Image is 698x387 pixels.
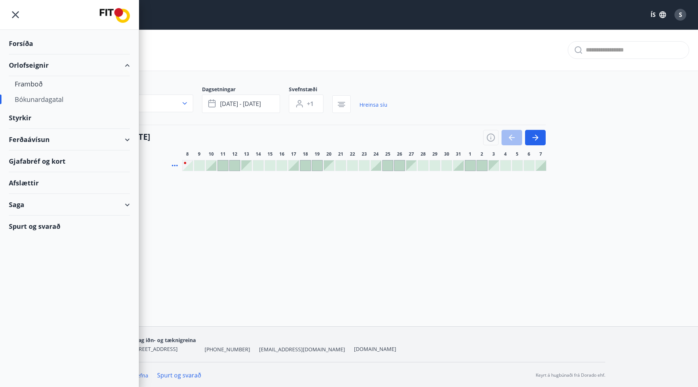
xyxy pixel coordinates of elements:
span: 24 [373,151,379,157]
button: [DATE] - [DATE] [202,95,280,113]
span: Svefnstæði [289,86,332,95]
span: 27 [409,151,414,157]
span: S [679,11,682,19]
div: Afslættir [9,172,130,194]
div: Framboð [15,76,124,92]
span: 8 [186,151,189,157]
div: Ferðaávísun [9,129,130,150]
span: [PHONE_NUMBER] [205,346,250,353]
span: 11 [220,151,226,157]
span: 15 [267,151,273,157]
span: 21 [338,151,343,157]
span: +1 [307,100,313,108]
span: [EMAIL_ADDRESS][DOMAIN_NAME] [259,346,345,353]
div: Forsíða [9,33,130,54]
span: 12 [232,151,237,157]
span: [STREET_ADDRESS] [131,345,178,352]
span: 17 [291,151,296,157]
span: 31 [456,151,461,157]
a: Spurt og svarað [157,371,201,379]
div: Gjafabréf og kort [9,150,130,172]
span: [DATE] - [DATE] [220,100,261,108]
span: 20 [326,151,332,157]
a: [DOMAIN_NAME] [354,345,396,352]
span: 4 [504,151,507,157]
span: 9 [198,151,201,157]
span: 26 [397,151,402,157]
button: +1 [289,95,323,113]
p: Keyrt á hugbúnaði frá Dorado ehf. [536,372,605,379]
span: 2 [481,151,483,157]
button: S [672,6,689,24]
span: 3 [492,151,495,157]
div: Orlofseignir [9,54,130,76]
span: 5 [516,151,518,157]
span: 18 [303,151,308,157]
button: ÍS [646,8,670,21]
span: 30 [444,151,449,157]
span: 22 [350,151,355,157]
div: Styrkir [9,107,130,129]
span: Félag iðn- og tæknigreina [131,337,196,344]
img: union_logo [100,8,130,23]
span: 25 [385,151,390,157]
div: Saga [9,194,130,216]
span: 14 [256,151,261,157]
span: 10 [209,151,214,157]
div: Bókunardagatal [15,92,124,107]
span: Svæði [93,86,202,95]
span: 7 [539,151,542,157]
span: 1 [469,151,471,157]
span: 28 [421,151,426,157]
span: 16 [279,151,284,157]
span: 19 [315,151,320,157]
button: menu [9,8,22,21]
button: Allt [93,95,193,112]
span: Dagsetningar [202,86,289,95]
div: Spurt og svarað [9,216,130,237]
a: Hreinsa síu [359,97,387,113]
span: 13 [244,151,249,157]
span: 29 [432,151,437,157]
span: 6 [528,151,530,157]
span: 23 [362,151,367,157]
